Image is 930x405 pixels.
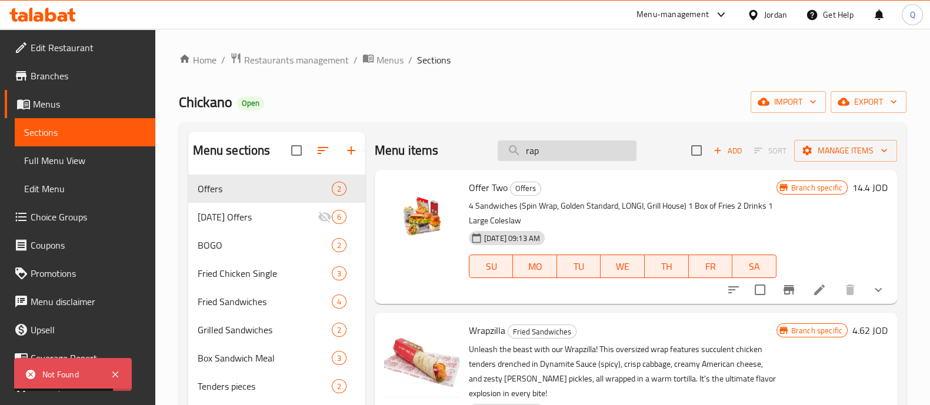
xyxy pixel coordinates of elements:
[689,255,733,278] button: FR
[786,182,847,193] span: Branch specific
[31,210,146,224] span: Choice Groups
[5,90,155,118] a: Menus
[332,182,346,196] div: items
[469,322,505,339] span: Wrapzilla
[193,142,271,159] h2: Menu sections
[384,322,459,397] img: Wrapzilla
[332,379,346,393] div: items
[354,53,358,67] li: /
[748,277,772,302] span: Select to update
[318,210,332,224] svg: Inactive section
[840,95,897,109] span: export
[518,258,552,275] span: MO
[511,182,541,195] span: Offers
[221,53,225,67] li: /
[198,379,332,393] div: Tenders pieces
[376,53,404,67] span: Menus
[24,125,146,139] span: Sections
[812,283,826,297] a: Edit menu item
[244,53,349,67] span: Restaurants management
[332,212,346,223] span: 6
[562,258,596,275] span: TU
[31,294,146,309] span: Menu disclaimer
[332,294,346,309] div: items
[469,255,513,278] button: SU
[864,276,892,304] button: show more
[31,69,146,83] span: Branches
[836,276,864,304] button: delete
[804,143,888,158] span: Manage items
[31,351,146,365] span: Coverage Report
[408,53,412,67] li: /
[469,199,776,228] p: 4 Sandwiches (Spin Wrap, Golden Standard, LONGI, Grill House) 1 Box of Fries 2 Drinks 1 Large Col...
[198,182,332,196] span: Offers
[508,325,576,339] span: Fried Sandwiches
[760,95,816,109] span: import
[198,238,332,252] span: BOGO
[557,255,601,278] button: TU
[5,316,155,344] a: Upsell
[831,91,906,113] button: export
[5,372,155,400] a: Grocery Checklist
[198,323,332,337] span: Grilled Sandwiches
[332,183,346,195] span: 2
[198,294,332,309] span: Fried Sandwiches
[198,266,332,280] span: Fried Chicken Single
[719,276,748,304] button: sort-choices
[332,210,346,224] div: items
[237,98,264,108] span: Open
[5,62,155,90] a: Branches
[474,258,508,275] span: SU
[179,52,906,68] nav: breadcrumb
[24,153,146,168] span: Full Menu View
[31,266,146,280] span: Promotions
[15,146,155,175] a: Full Menu View
[31,238,146,252] span: Coupons
[31,323,146,337] span: Upsell
[513,255,557,278] button: MO
[794,140,897,162] button: Manage items
[417,53,451,67] span: Sections
[230,52,349,68] a: Restaurants management
[337,136,365,165] button: Add section
[709,142,746,160] span: Add item
[852,179,888,196] h6: 14.4 JOD
[751,91,826,113] button: import
[5,203,155,231] a: Choice Groups
[33,97,146,111] span: Menus
[332,266,346,280] div: items
[605,258,640,275] span: WE
[237,96,264,111] div: Open
[645,255,689,278] button: TH
[601,255,645,278] button: WE
[852,322,888,339] h6: 4.62 JOD
[332,324,346,336] span: 2
[5,259,155,287] a: Promotions
[188,175,365,203] div: Offers2
[909,8,915,21] span: Q
[510,182,541,196] div: Offers
[737,258,772,275] span: SA
[649,258,684,275] span: TH
[5,287,155,316] a: Menu disclaimer
[469,342,776,401] p: Unleash the beast with our Wrapzilla! This oversized wrap features succulent chicken tenders dren...
[332,353,346,364] span: 3
[746,142,794,160] span: Select section first
[188,203,365,231] div: [DATE] Offers6
[332,296,346,307] span: 4
[384,179,459,255] img: Offer Two
[188,316,365,344] div: Grilled Sandwiches2
[636,8,709,22] div: Menu-management
[732,255,776,278] button: SA
[375,142,439,159] h2: Menu items
[332,268,346,279] span: 3
[332,323,346,337] div: items
[198,351,332,365] span: Box Sandwich Meal
[332,381,346,392] span: 2
[5,231,155,259] a: Coupons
